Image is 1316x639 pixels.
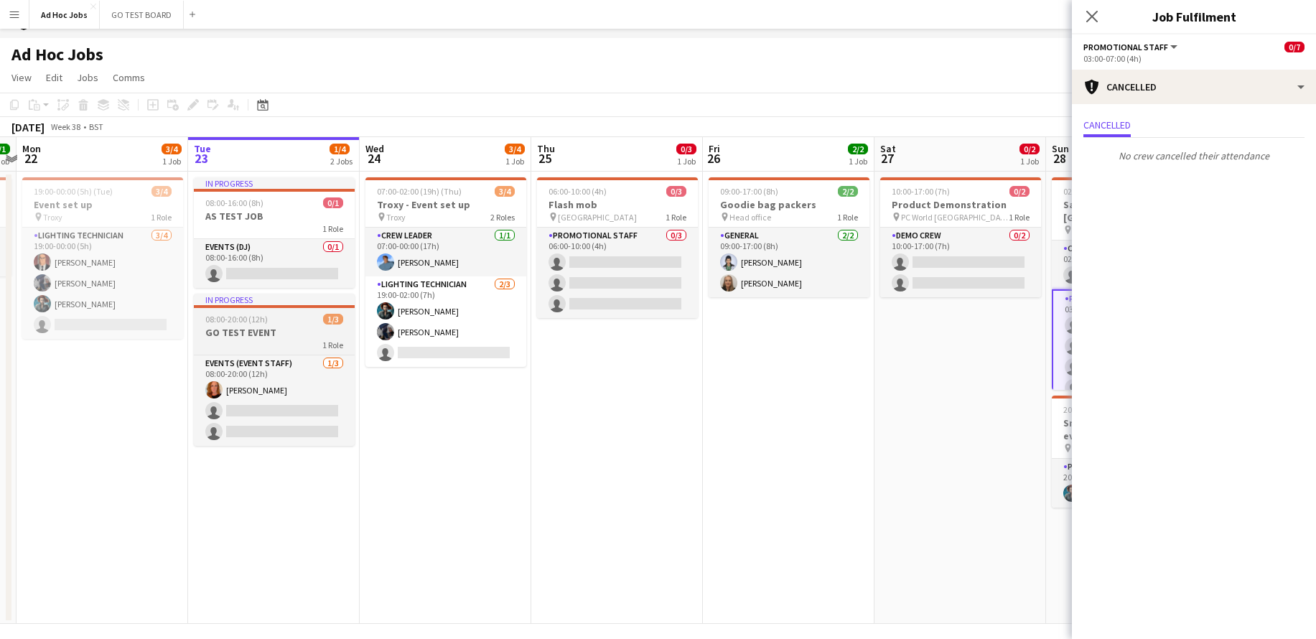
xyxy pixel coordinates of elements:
app-job-card: 10:00-17:00 (7h)0/2Product Demonstration PC World [GEOGRAPHIC_DATA]1 RoleDemo crew0/210:00-17:00 ... [880,177,1041,297]
span: 1 Role [151,212,172,223]
span: 02:30-08:00 (5h30m) [1063,186,1138,197]
span: 3/4 [151,186,172,197]
span: 23 [192,150,211,167]
app-card-role: General2/209:00-17:00 (8h)[PERSON_NAME][PERSON_NAME] [709,228,869,297]
h3: Goodie bag packers [709,198,869,211]
a: Comms [107,68,151,87]
span: Promotional Staff [1083,42,1168,52]
span: Mon [22,142,41,155]
span: Fri [709,142,720,155]
h3: AS TEST JOB [194,210,355,223]
div: In progress [194,294,355,305]
span: 1/4 [330,144,350,154]
span: 0/1 [323,197,343,208]
div: 1 Job [505,156,524,167]
h3: Flash mob [537,198,698,211]
app-job-card: In progress08:00-20:00 (12h)1/3GO TEST EVENT1 RoleEvents (Event Staff)1/308:00-20:00 (12h)[PERSON... [194,294,355,446]
span: Week 38 [47,121,83,132]
app-job-card: 09:00-17:00 (8h)2/2Goodie bag packers Head office1 RoleGeneral2/209:00-17:00 (8h)[PERSON_NAME][PE... [709,177,869,297]
span: PC World [GEOGRAPHIC_DATA] [901,212,1009,223]
div: 1 Job [677,156,696,167]
app-card-role: Performer1/120:00-22:00 (2h)[PERSON_NAME] [1052,459,1213,508]
span: 28 [1050,150,1069,167]
span: 0/3 [676,144,696,154]
div: BST [89,121,103,132]
span: 1/3 [323,314,343,325]
span: Tue [194,142,211,155]
span: 08:00-16:00 (8h) [205,197,263,208]
div: 19:00-00:00 (5h) (Tue)3/4Event set up Troxy1 RoleLighting technician3/419:00-00:00 (5h)[PERSON_NA... [22,177,183,339]
span: 26 [706,150,720,167]
span: 3/4 [505,144,525,154]
app-card-role: Lighting technician2/319:00-02:00 (7h)[PERSON_NAME][PERSON_NAME] [365,276,526,367]
span: 0/2 [1019,144,1040,154]
span: 0/2 [1009,186,1030,197]
app-job-card: In progress08:00-16:00 (8h)0/1AS TEST JOB1 RoleEvents (DJ)0/108:00-16:00 (8h) [194,177,355,288]
span: View [11,71,32,84]
span: 08:00-20:00 (12h) [205,314,268,325]
span: 19:00-00:00 (5h) (Tue) [34,186,113,197]
a: View [6,68,37,87]
span: Troxy [386,212,406,223]
h3: Job Fulfilment [1072,7,1316,26]
div: 1 Job [162,156,181,167]
div: 2 Jobs [330,156,353,167]
h3: Product Demonstration [880,198,1041,211]
p: No crew cancelled their attendance [1072,144,1316,168]
span: 1 Role [322,223,343,234]
app-card-role: Crew Leader0/102:30-08:00 (5h30m) [1052,241,1213,289]
span: Edit [46,71,62,84]
app-job-card: 02:30-08:00 (5h30m)0/7Sampling // [PERSON_NAME][GEOGRAPHIC_DATA] [PERSON_NAME][GEOGRAPHIC_DATA]2 ... [1052,177,1213,390]
app-job-card: 07:00-02:00 (19h) (Thu)3/4Troxy - Event set up Troxy2 RolesCrew Leader1/107:00-00:00 (17h)[PERSON... [365,177,526,367]
div: 06:00-10:00 (4h)0/3Flash mob [GEOGRAPHIC_DATA]1 RolePromotional Staff0/306:00-10:00 (4h) [537,177,698,318]
app-card-role: Promotional Staff0/306:00-10:00 (4h) [537,228,698,318]
span: Wed [365,142,384,155]
span: 1 Role [666,212,686,223]
h3: Snake tamers for corporate event [1052,416,1213,442]
span: 09:00-17:00 (8h) [720,186,778,197]
span: Sat [880,142,896,155]
span: 2/2 [838,186,858,197]
span: Head office [729,212,771,223]
span: 10:00-17:00 (7h) [892,186,950,197]
span: 25 [535,150,555,167]
div: In progress [194,177,355,189]
div: 03:00-07:00 (4h) [1083,53,1305,64]
app-card-role: Lighting technician3/419:00-00:00 (5h)[PERSON_NAME][PERSON_NAME][PERSON_NAME] [22,228,183,339]
span: 1 Role [322,340,343,350]
span: 1 Role [1009,212,1030,223]
div: 1 Job [849,156,867,167]
span: [GEOGRAPHIC_DATA] [558,212,637,223]
div: 1 Job [1020,156,1039,167]
app-card-role: Events (DJ)0/108:00-16:00 (8h) [194,239,355,288]
h3: GO TEST EVENT [194,326,355,339]
app-card-role: Demo crew0/210:00-17:00 (7h) [880,228,1041,297]
span: 24 [363,150,384,167]
span: 0/3 [666,186,686,197]
span: 06:00-10:00 (4h) [549,186,607,197]
span: Sun [1052,142,1069,155]
app-card-role: Promotional Staff0/603:00-07:00 (4h) [1052,289,1213,445]
h3: Troxy - Event set up [365,198,526,211]
app-job-card: 20:00-22:00 (2h)1/1Snake tamers for corporate event [GEOGRAPHIC_DATA]1 RolePerformer1/120:00-22:0... [1052,396,1213,508]
span: 3/4 [162,144,182,154]
span: 07:00-02:00 (19h) (Thu) [377,186,462,197]
span: Jobs [77,71,98,84]
span: 22 [20,150,41,167]
button: Promotional Staff [1083,42,1180,52]
h3: Event set up [22,198,183,211]
app-card-role: Crew Leader1/107:00-00:00 (17h)[PERSON_NAME] [365,228,526,276]
div: [DATE] [11,120,45,134]
span: 0/7 [1284,42,1305,52]
span: 1 Role [837,212,858,223]
span: 2 Roles [490,212,515,223]
button: GO TEST BOARD [100,1,184,29]
span: Thu [537,142,555,155]
app-card-role: Events (Event Staff)1/308:00-20:00 (12h)[PERSON_NAME] [194,355,355,446]
h1: Ad Hoc Jobs [11,44,103,65]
